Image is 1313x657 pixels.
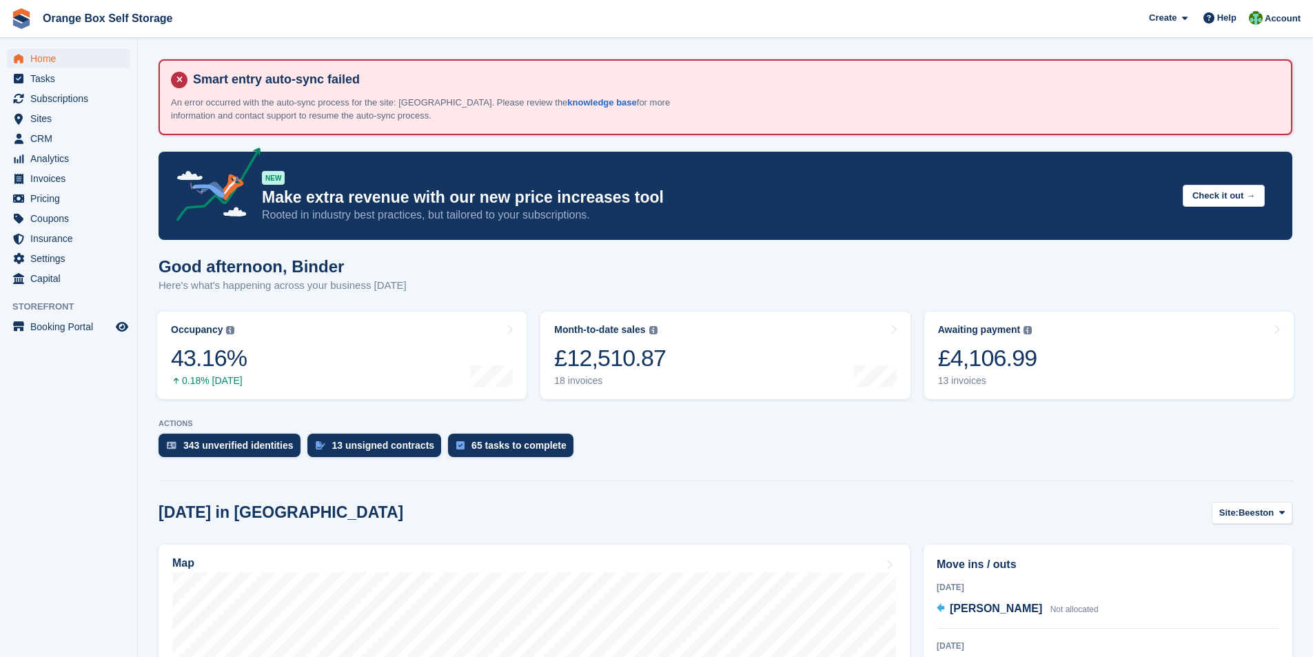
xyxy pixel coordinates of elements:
span: [PERSON_NAME] [950,603,1042,614]
img: contract_signature_icon-13c848040528278c33f63329250d36e43548de30e8caae1d1a13099fd9432cc5.svg [316,441,325,449]
a: menu [7,49,130,68]
img: task-75834270c22a3079a89374b754ae025e5fb1db73e45f91037f5363f120a921f8.svg [456,441,465,449]
span: Settings [30,249,113,268]
a: menu [7,269,130,288]
span: Not allocated [1050,605,1099,614]
a: menu [7,89,130,108]
span: Invoices [30,169,113,188]
span: Coupons [30,209,113,228]
a: 13 unsigned contracts [307,434,449,464]
span: Home [30,49,113,68]
span: Help [1217,11,1236,25]
a: menu [7,209,130,228]
img: icon-info-grey-7440780725fd019a000dd9b08b2336e03edf1995a4989e88bcd33f0948082b44.svg [1024,326,1032,334]
div: 343 unverified identities [183,440,294,451]
p: Make extra revenue with our new price increases tool [262,188,1172,208]
div: 65 tasks to complete [471,440,567,451]
a: Occupancy 43.16% 0.18% [DATE] [157,312,527,399]
p: Rooted in industry best practices, but tailored to your subscriptions. [262,208,1172,223]
div: [DATE] [937,640,1279,652]
div: 0.18% [DATE] [171,375,247,387]
a: menu [7,249,130,268]
a: Orange Box Self Storage [37,7,179,30]
a: menu [7,69,130,88]
a: 65 tasks to complete [448,434,580,464]
div: Awaiting payment [938,324,1021,336]
a: Awaiting payment £4,106.99 13 invoices [924,312,1294,399]
span: CRM [30,129,113,148]
div: 13 unsigned contracts [332,440,435,451]
a: menu [7,229,130,248]
h2: [DATE] in [GEOGRAPHIC_DATA] [159,503,403,522]
div: Month-to-date sales [554,324,645,336]
div: NEW [262,171,285,185]
span: Subscriptions [30,89,113,108]
img: icon-info-grey-7440780725fd019a000dd9b08b2336e03edf1995a4989e88bcd33f0948082b44.svg [649,326,658,334]
img: stora-icon-8386f47178a22dfd0bd8f6a31ec36ba5ce8667c1dd55bd0f319d3a0aa187defe.svg [11,8,32,29]
span: Capital [30,269,113,288]
a: Month-to-date sales £12,510.87 18 invoices [540,312,910,399]
div: 18 invoices [554,375,666,387]
span: Site: [1219,506,1239,520]
img: price-adjustments-announcement-icon-8257ccfd72463d97f412b2fc003d46551f7dbcb40ab6d574587a9cd5c0d94... [165,148,261,226]
h2: Move ins / outs [937,556,1279,573]
a: [PERSON_NAME] Not allocated [937,600,1099,618]
span: Tasks [30,69,113,88]
h1: Good afternoon, Binder [159,257,407,276]
a: 343 unverified identities [159,434,307,464]
span: Account [1265,12,1301,26]
span: Sites [30,109,113,128]
a: menu [7,317,130,336]
a: menu [7,189,130,208]
div: Occupancy [171,324,223,336]
a: menu [7,149,130,168]
span: Create [1149,11,1177,25]
a: menu [7,109,130,128]
span: Insurance [30,229,113,248]
img: icon-info-grey-7440780725fd019a000dd9b08b2336e03edf1995a4989e88bcd33f0948082b44.svg [226,326,234,334]
a: menu [7,129,130,148]
a: menu [7,169,130,188]
span: Storefront [12,300,137,314]
button: Check it out → [1183,185,1265,208]
img: verify_identity-adf6edd0f0f0b5bbfe63781bf79b02c33cf7c696d77639b501bdc392416b5a36.svg [167,441,176,449]
div: £12,510.87 [554,344,666,372]
a: Preview store [114,319,130,335]
p: An error occurred with the auto-sync process for the site: [GEOGRAPHIC_DATA]. Please review the f... [171,96,688,123]
div: 13 invoices [938,375,1037,387]
h4: Smart entry auto-sync failed [187,72,1280,88]
p: Here's what's happening across your business [DATE] [159,278,407,294]
img: Binder Bhardwaj [1249,11,1263,25]
span: Analytics [30,149,113,168]
a: knowledge base [567,97,636,108]
button: Site: Beeston [1212,502,1292,525]
span: Booking Portal [30,317,113,336]
h2: Map [172,557,194,569]
div: 43.16% [171,344,247,372]
div: [DATE] [937,581,1279,594]
div: £4,106.99 [938,344,1037,372]
span: Pricing [30,189,113,208]
p: ACTIONS [159,419,1292,428]
span: Beeston [1239,506,1274,520]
